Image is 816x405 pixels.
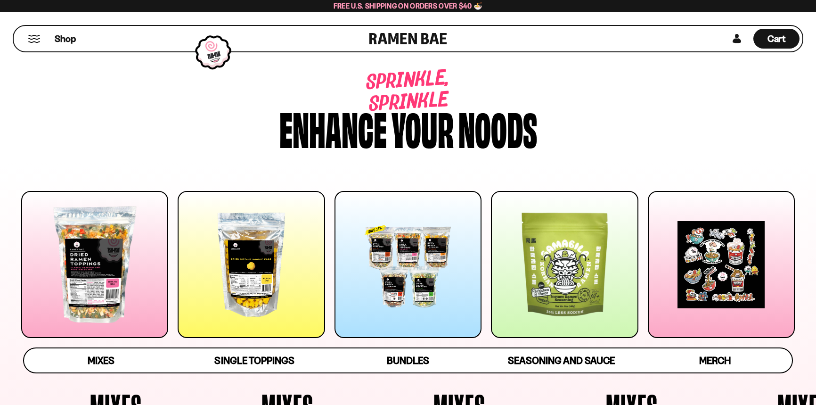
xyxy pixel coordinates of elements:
[334,1,483,10] span: Free U.S. Shipping on Orders over $40 🍜
[55,33,76,45] span: Shop
[88,355,114,366] span: Mixes
[24,348,178,372] a: Mixes
[485,348,638,372] a: Seasoning and Sauce
[392,105,454,150] div: your
[178,348,331,372] a: Single Toppings
[508,355,615,366] span: Seasoning and Sauce
[699,355,731,366] span: Merch
[753,26,800,51] div: Cart
[279,105,387,150] div: Enhance
[28,35,41,43] button: Mobile Menu Trigger
[638,348,792,372] a: Merch
[458,105,537,150] div: noods
[767,33,786,44] span: Cart
[331,348,485,372] a: Bundles
[214,355,294,366] span: Single Toppings
[387,355,429,366] span: Bundles
[55,29,76,49] a: Shop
